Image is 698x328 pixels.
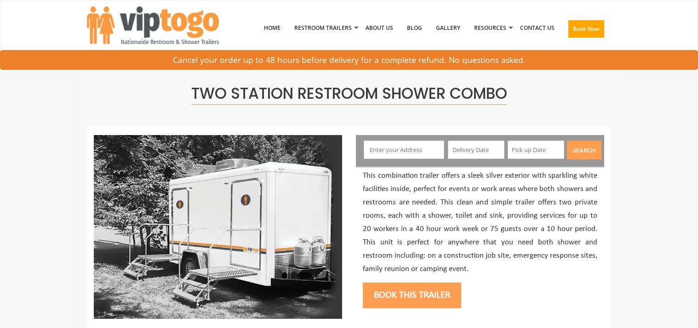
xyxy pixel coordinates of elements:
[363,283,461,308] button: Book this trailer
[448,141,504,159] input: Delivery Date
[508,141,564,159] input: Pick up Date
[400,4,429,52] a: Blog
[513,4,561,52] a: Contact Us
[191,83,507,105] span: Two Station Restroom Shower Combo
[287,4,359,52] a: Restroom Trailers
[87,6,219,44] img: VIPTOGO
[257,4,287,52] a: Home
[363,170,597,276] p: This combination trailer offers a sleek silver exterior with sparkling white facilities inside, p...
[568,20,604,38] button: Book Now
[94,135,342,319] img: outside photo of 2 stations shower combo trailer
[561,4,611,57] a: Book Now
[467,4,513,52] a: Resources
[429,4,467,52] a: Gallery
[364,141,445,159] input: Enter your Address
[567,141,601,159] button: Search
[359,4,400,52] a: About Us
